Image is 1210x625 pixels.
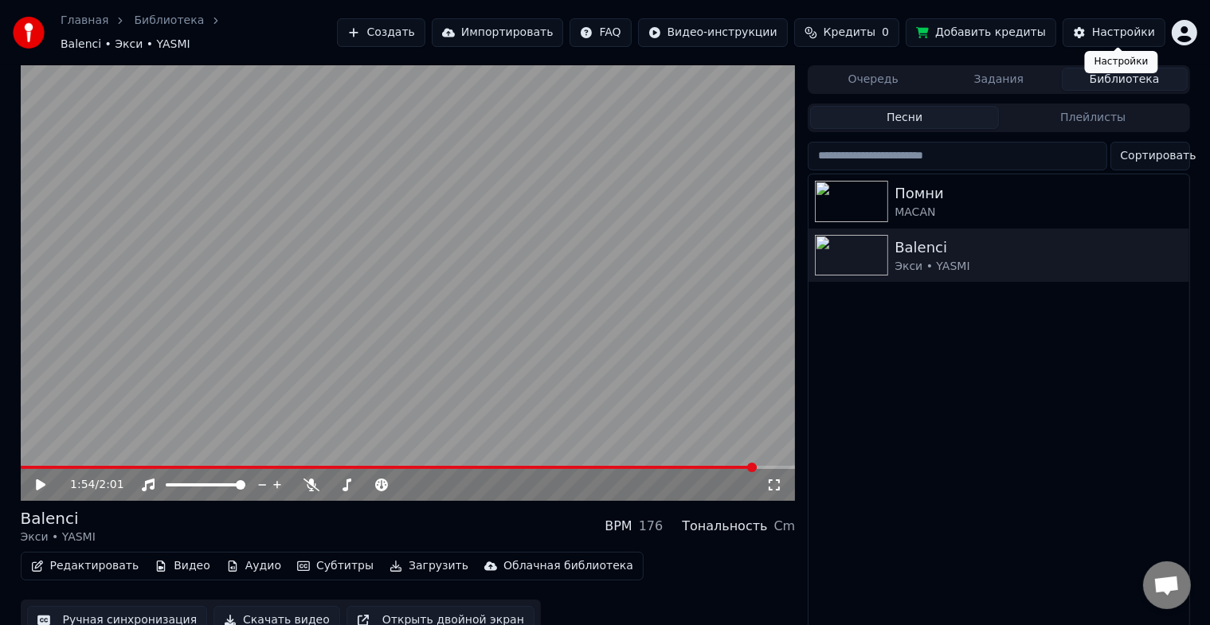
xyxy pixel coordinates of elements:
button: Очередь [810,68,936,91]
div: 176 [639,517,664,536]
button: Кредиты0 [794,18,899,47]
div: / [70,477,108,493]
a: Библиотека [134,13,204,29]
div: BPM [605,517,632,536]
div: MACAN [895,205,1182,221]
button: Видео [148,555,217,577]
div: Настройки [1085,51,1158,73]
button: Библиотека [1062,68,1188,91]
button: Создать [337,18,425,47]
div: Тональность [682,517,767,536]
button: FAQ [570,18,631,47]
button: Плейлисты [999,106,1188,129]
div: Экси • YASMI [21,529,96,545]
div: Открытый чат [1143,561,1191,609]
span: 0 [882,25,889,41]
img: youka [13,17,45,49]
span: 2:01 [99,477,123,493]
button: Добавить кредиты [906,18,1056,47]
button: Песни [810,106,999,129]
div: Balenci [21,507,96,529]
span: Balenci • Экси • YASMI [61,37,190,53]
span: 1:54 [70,477,95,493]
button: Настройки [1063,18,1165,47]
button: Редактировать [25,555,146,577]
button: Импортировать [432,18,564,47]
button: Загрузить [383,555,475,577]
button: Задания [936,68,1062,91]
button: Аудио [220,555,288,577]
a: Главная [61,13,108,29]
div: Настройки [1092,25,1155,41]
div: Экси • YASMI [895,259,1182,275]
nav: breadcrumb [61,13,337,53]
span: Сортировать [1121,148,1196,164]
button: Субтитры [291,555,380,577]
div: Balenci [895,236,1182,259]
span: Кредиты [824,25,875,41]
div: Облачная библиотека [503,558,633,574]
div: Cm [774,517,796,536]
div: Помни [895,182,1182,205]
button: Видео-инструкции [638,18,788,47]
